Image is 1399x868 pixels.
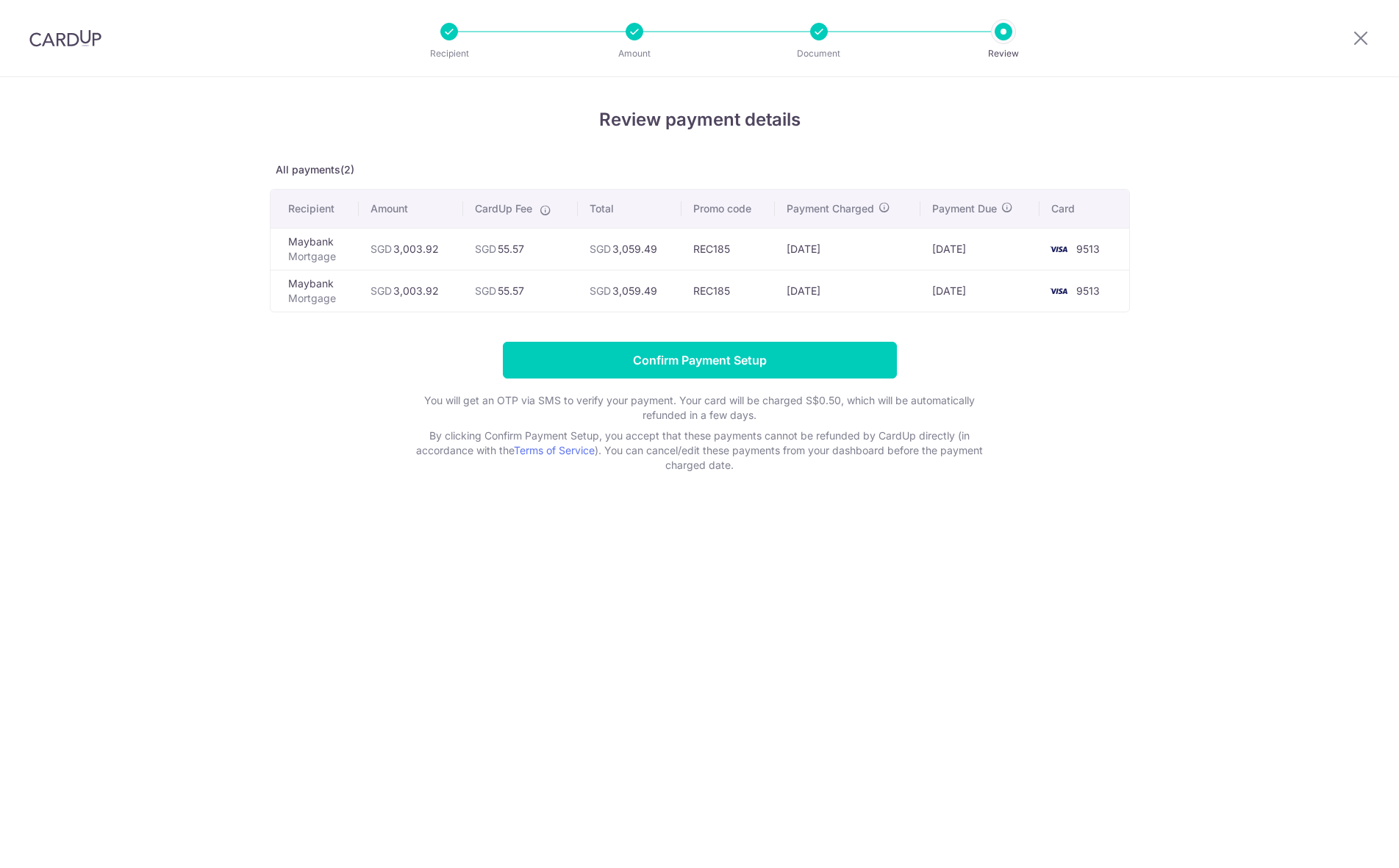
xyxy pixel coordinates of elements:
[270,107,1130,133] h4: Review payment details
[503,342,897,379] input: Confirm Payment Setup
[932,201,997,216] span: Payment Due
[359,270,464,312] td: 3,003.92
[288,249,347,264] p: Mortgage
[1076,284,1100,297] span: 9513
[765,46,873,61] p: Document
[1040,190,1128,228] th: Card
[920,270,1040,312] td: [DATE]
[395,46,504,61] p: Recipient
[681,228,775,270] td: REC185
[681,190,775,228] th: Promo code
[371,284,392,297] span: SGD
[371,243,392,255] span: SGD
[681,270,775,312] td: REC185
[475,243,496,255] span: SGD
[1305,824,1384,861] iframe: Opens a widget where you can find more information
[463,228,577,270] td: 55.57
[590,284,611,297] span: SGD
[578,228,682,270] td: 3,059.49
[514,444,595,456] a: Terms of Service
[775,270,920,312] td: [DATE]
[578,190,682,228] th: Total
[1076,243,1100,255] span: 9513
[949,46,1058,61] p: Review
[775,228,920,270] td: [DATE]
[288,291,347,306] p: Mortgage
[359,190,464,228] th: Amount
[1044,282,1073,300] img: <span class="translation_missing" title="translation missing: en.account_steps.new_confirm_form.b...
[359,228,464,270] td: 3,003.92
[270,162,1130,177] p: All payments(2)
[406,393,994,423] p: You will get an OTP via SMS to verify your payment. Your card will be charged S$0.50, which will ...
[463,270,577,312] td: 55.57
[787,201,874,216] span: Payment Charged
[920,228,1040,270] td: [DATE]
[475,284,496,297] span: SGD
[271,270,359,312] td: Maybank
[271,228,359,270] td: Maybank
[580,46,689,61] p: Amount
[1044,240,1073,258] img: <span class="translation_missing" title="translation missing: en.account_steps.new_confirm_form.b...
[29,29,101,47] img: CardUp
[590,243,611,255] span: SGD
[271,190,359,228] th: Recipient
[578,270,682,312] td: 3,059.49
[406,428,994,473] p: By clicking Confirm Payment Setup, you accept that these payments cannot be refunded by CardUp di...
[475,201,532,216] span: CardUp Fee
